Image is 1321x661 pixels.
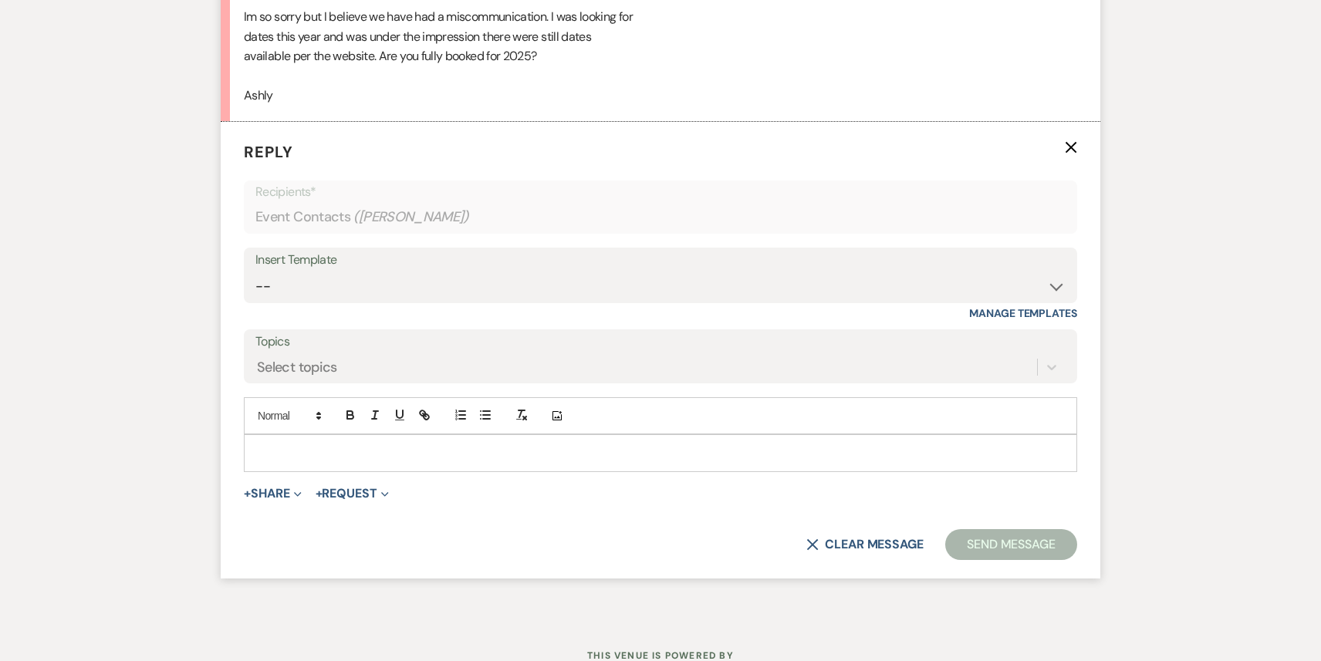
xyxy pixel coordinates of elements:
[316,487,389,500] button: Request
[255,331,1066,353] label: Topics
[257,357,337,378] div: Select topics
[244,487,251,500] span: +
[255,202,1066,232] div: Event Contacts
[353,207,469,228] span: ( [PERSON_NAME] )
[244,487,302,500] button: Share
[806,538,924,551] button: Clear message
[244,142,293,162] span: Reply
[969,306,1077,320] a: Manage Templates
[255,249,1066,271] div: Insert Template
[945,529,1077,560] button: Send Message
[255,182,1066,202] p: Recipients*
[316,487,323,500] span: +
